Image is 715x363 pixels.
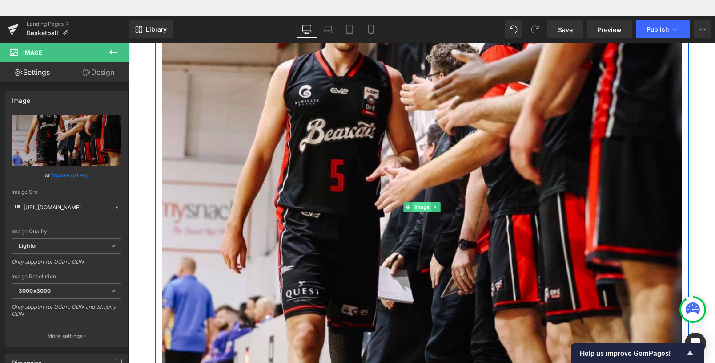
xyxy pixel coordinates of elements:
[587,20,632,38] a: Preview
[685,333,706,354] div: Open Intercom Messenger
[12,189,121,195] div: Image Src
[317,20,339,38] a: Laptop
[12,273,121,280] div: Image Resolution
[526,20,544,38] button: Redo
[129,20,173,38] a: New Library
[12,303,121,323] div: Only support for UCare CDN and Shopify CDN
[19,242,37,249] b: Lighter
[12,228,121,235] div: Image Quality
[23,49,42,56] span: Image
[580,349,685,358] span: Help us improve GemPages!
[694,20,711,38] button: More
[12,200,121,215] input: Link
[302,175,312,186] a: Expand / Collapse
[636,20,690,38] button: Publish
[505,20,522,38] button: Undo
[47,332,83,340] p: More settings
[296,20,317,38] a: Desktop
[12,92,30,104] div: Image
[19,287,51,294] b: 3000x3000
[146,25,167,33] span: Library
[647,26,669,33] span: Publish
[580,348,695,359] button: Show survey - Help us improve GemPages!
[12,258,121,271] div: Only support for UCare CDN
[27,20,129,28] a: Landing Pages
[558,25,573,34] span: Save
[50,167,88,183] a: Browse gallery
[12,171,121,180] div: or
[5,326,127,347] button: More settings
[339,20,360,38] a: Tablet
[598,25,622,34] span: Preview
[360,20,382,38] a: Mobile
[27,29,58,37] span: Basketball
[284,175,303,186] span: Image
[66,62,131,82] a: Design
